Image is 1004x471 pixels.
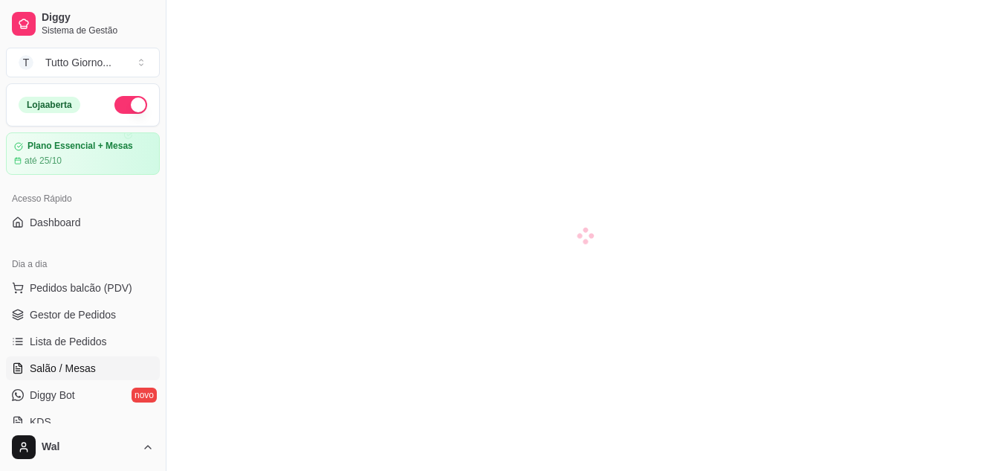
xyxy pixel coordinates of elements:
[6,48,160,77] button: Select a team
[30,215,81,230] span: Dashboard
[30,307,116,322] span: Gestor de Pedidos
[30,414,51,429] span: KDS
[6,276,160,300] button: Pedidos balcão (PDV)
[30,334,107,349] span: Lista de Pedidos
[6,303,160,327] a: Gestor de Pedidos
[114,96,147,114] button: Alterar Status
[6,6,160,42] a: DiggySistema de Gestão
[42,11,154,25] span: Diggy
[6,330,160,353] a: Lista de Pedidos
[45,55,111,70] div: Tutto Giorno ...
[6,132,160,175] a: Plano Essencial + Mesasaté 25/10
[6,429,160,465] button: Wal
[19,97,80,113] div: Loja aberta
[30,361,96,376] span: Salão / Mesas
[30,281,132,295] span: Pedidos balcão (PDV)
[30,388,75,403] span: Diggy Bot
[19,55,33,70] span: T
[27,141,133,152] article: Plano Essencial + Mesas
[6,410,160,434] a: KDS
[42,25,154,36] span: Sistema de Gestão
[6,383,160,407] a: Diggy Botnovo
[6,252,160,276] div: Dia a dia
[42,440,136,454] span: Wal
[6,356,160,380] a: Salão / Mesas
[25,155,62,167] article: até 25/10
[6,187,160,211] div: Acesso Rápido
[6,211,160,234] a: Dashboard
